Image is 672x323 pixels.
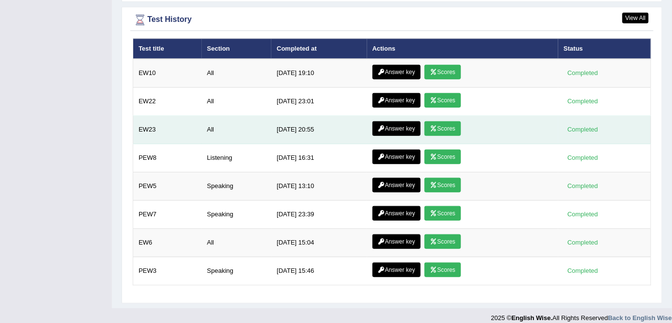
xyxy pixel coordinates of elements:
strong: English Wise. [512,314,552,322]
a: Answer key [372,65,421,79]
a: Scores [424,263,460,277]
div: Test History [133,13,651,27]
td: PEW5 [133,172,202,201]
a: Answer key [372,206,421,221]
td: All [202,229,272,257]
td: Listening [202,144,272,172]
td: [DATE] 23:39 [271,201,367,229]
td: [DATE] 13:10 [271,172,367,201]
td: [DATE] 15:04 [271,229,367,257]
td: EW23 [133,116,202,144]
a: Scores [424,206,460,221]
div: Completed [564,209,601,220]
td: Speaking [202,172,272,201]
td: Speaking [202,257,272,285]
div: Completed [564,153,601,163]
td: EW22 [133,88,202,116]
td: All [202,88,272,116]
td: PEW8 [133,144,202,172]
a: Scores [424,150,460,164]
th: Completed at [271,38,367,59]
a: Scores [424,234,460,249]
div: Completed [564,266,601,276]
th: Status [558,38,651,59]
a: Scores [424,121,460,136]
a: Scores [424,93,460,108]
div: Completed [564,181,601,191]
td: PEW7 [133,201,202,229]
td: All [202,116,272,144]
a: Answer key [372,234,421,249]
a: Answer key [372,178,421,192]
th: Actions [367,38,559,59]
a: View All [622,13,649,23]
td: Speaking [202,201,272,229]
a: Back to English Wise [608,314,672,322]
a: Answer key [372,263,421,277]
td: [DATE] 23:01 [271,88,367,116]
a: Answer key [372,150,421,164]
td: EW10 [133,59,202,88]
th: Test title [133,38,202,59]
div: Completed [564,96,601,107]
td: All [202,59,272,88]
div: Completed [564,68,601,78]
th: Section [202,38,272,59]
a: Answer key [372,121,421,136]
td: PEW3 [133,257,202,285]
td: EW6 [133,229,202,257]
td: [DATE] 19:10 [271,59,367,88]
a: Scores [424,178,460,192]
a: Scores [424,65,460,79]
td: [DATE] 20:55 [271,116,367,144]
div: 2025 © All Rights Reserved [491,308,672,323]
td: [DATE] 16:31 [271,144,367,172]
a: Answer key [372,93,421,108]
div: Completed [564,125,601,135]
td: [DATE] 15:46 [271,257,367,285]
div: Completed [564,238,601,248]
